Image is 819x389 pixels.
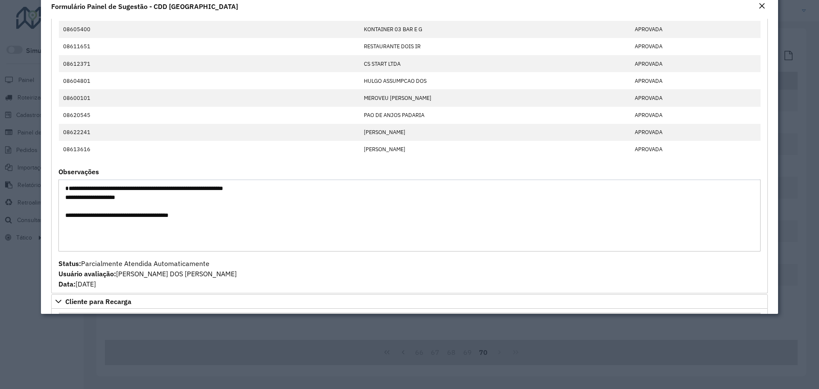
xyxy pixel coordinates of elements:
[360,38,630,55] td: RESTAURANTE DOIS IR
[758,3,765,9] em: Fechar
[59,124,360,141] td: 08622241
[697,313,760,331] th: Status
[65,298,131,305] span: Cliente para Recarga
[59,55,360,72] td: 08612371
[311,313,457,331] th: Código Cliente
[630,107,761,124] td: APROVADA
[58,269,116,278] strong: Usuário avaliação:
[360,141,630,158] td: [PERSON_NAME]
[360,124,630,141] td: [PERSON_NAME]
[58,280,76,288] strong: Data:
[360,21,630,38] td: KONTAINER 03 BAR E G
[633,313,697,331] th: Pedidos
[59,107,360,124] td: 08620545
[630,124,761,141] td: APROVADA
[58,167,99,177] label: Observações
[59,21,360,38] td: 08605400
[170,313,226,331] th: Placa
[59,313,171,331] th: Ponto de partida
[59,72,360,89] td: 08604801
[630,72,761,89] td: APROVADA
[59,141,360,158] td: 08613616
[58,259,237,288] span: Parcialmente Atendida Automaticamente [PERSON_NAME] DOS [PERSON_NAME] [DATE]
[59,89,360,106] td: 08600101
[630,55,761,72] td: APROVADA
[630,141,761,158] td: APROVADA
[360,55,630,72] td: CS START LTDA
[58,259,81,268] strong: Status:
[226,313,311,331] th: Tipo veículo
[360,89,630,106] td: MEROVEU [PERSON_NAME]
[630,89,761,106] td: APROVADA
[457,313,633,331] th: Clientes
[630,38,761,55] td: APROVADA
[59,38,360,55] td: 08611651
[51,1,238,12] h4: Formulário Painel de Sugestão - CDD [GEOGRAPHIC_DATA]
[630,21,761,38] td: APROVADA
[360,72,630,89] td: HULGO ASSUMPCAO DOS
[51,294,768,309] a: Cliente para Recarga
[756,1,768,12] button: Close
[360,107,630,124] td: PAO DE ANJOS PADARIA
